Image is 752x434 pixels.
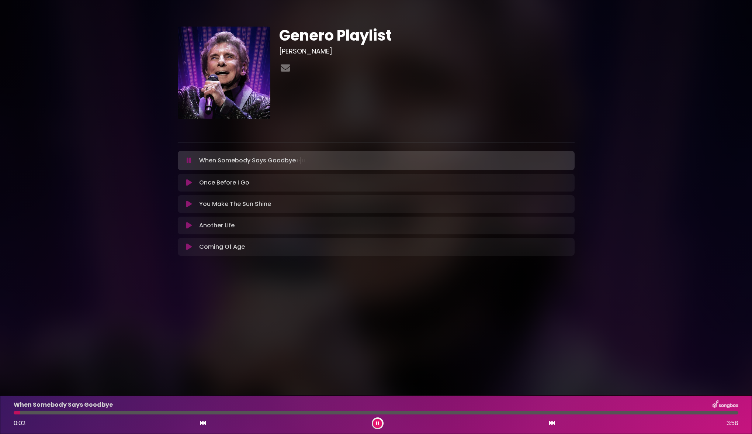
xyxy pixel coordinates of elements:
[279,47,575,55] h3: [PERSON_NAME]
[199,155,306,166] p: When Somebody Says Goodbye
[296,155,306,166] img: waveform4.gif
[199,221,235,230] p: Another Life
[279,27,575,44] h1: Genero Playlist
[199,178,249,187] p: Once Before I Go
[199,242,245,251] p: Coming Of Age
[178,27,270,119] img: 6qwFYesTPurQnItdpMxg
[199,200,271,209] p: You Make The Sun Shine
